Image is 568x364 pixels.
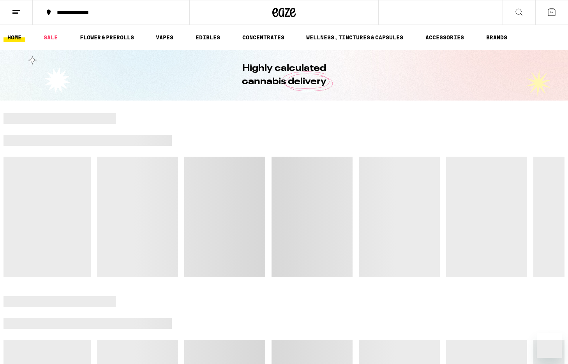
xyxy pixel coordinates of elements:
a: WELLNESS, TINCTURES & CAPSULES [302,33,407,42]
iframe: Button to launch messaging window [537,333,562,358]
a: FLOWER & PREROLLS [76,33,138,42]
a: EDIBLES [192,33,224,42]
a: HOME [4,33,25,42]
a: SALE [40,33,62,42]
a: VAPES [152,33,177,42]
h1: Highly calculated cannabis delivery [220,62,348,88]
a: ACCESSORIES [422,33,468,42]
a: BRANDS [482,33,511,42]
a: CONCENTRATES [238,33,288,42]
